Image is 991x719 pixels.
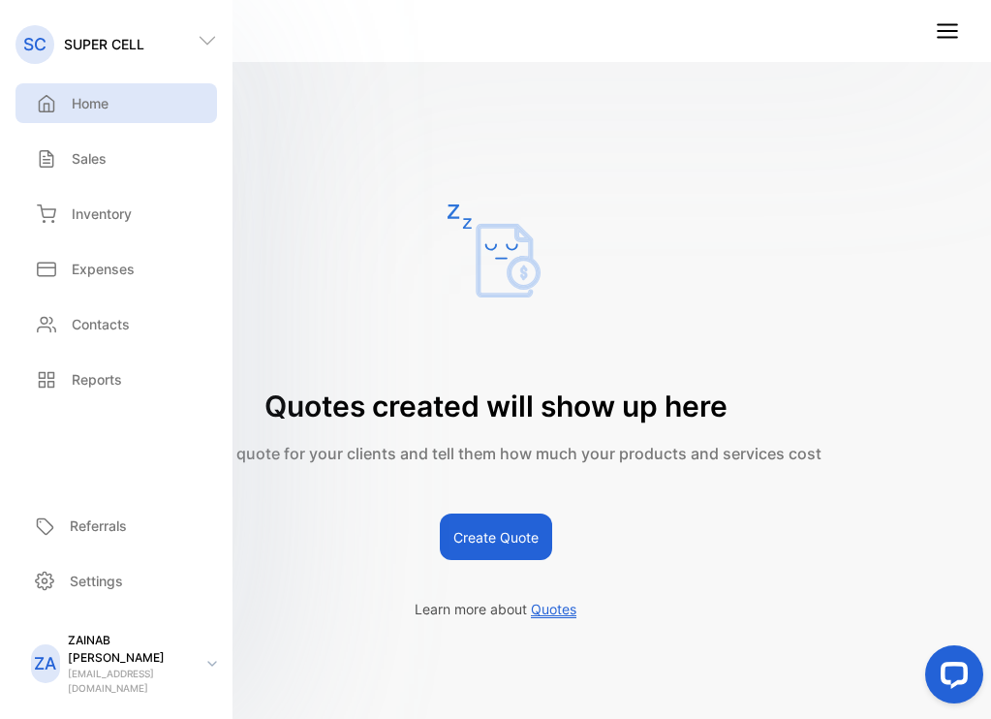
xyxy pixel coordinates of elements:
[34,651,56,676] p: ZA
[68,632,192,667] p: ZAINAB [PERSON_NAME]
[910,638,991,719] iframe: LiveChat chat widget
[531,601,576,618] span: Quotes
[72,259,135,279] p: Expenses
[72,369,122,390] p: Reports
[170,385,821,428] p: Quotes created will show up here
[72,203,132,224] p: Inventory
[70,516,127,536] p: Referrals
[70,571,123,591] p: Settings
[64,34,144,54] p: SUPER CELL
[440,514,552,560] button: Create Quote
[72,93,108,113] p: Home
[448,203,544,299] img: empty state
[23,32,46,57] p: SC
[415,599,576,619] p: Learn more about
[68,667,192,696] p: [EMAIL_ADDRESS][DOMAIN_NAME]
[170,442,821,465] p: Create a quote for your clients and tell them how much your products and services cost
[72,314,130,334] p: Contacts
[72,148,107,169] p: Sales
